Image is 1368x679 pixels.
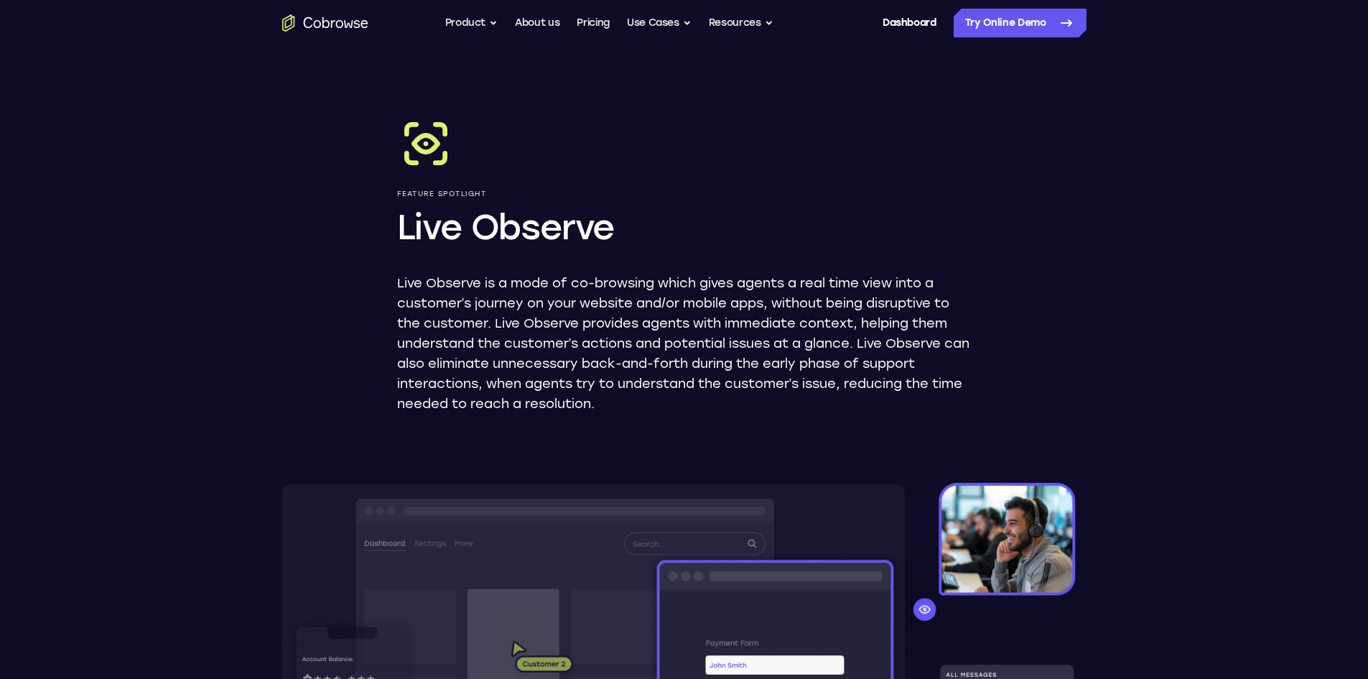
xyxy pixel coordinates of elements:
a: Try Online Demo [954,9,1087,37]
a: Dashboard [883,9,936,37]
p: Feature Spotlight [397,190,972,198]
button: Use Cases [627,9,692,37]
a: About us [515,9,559,37]
p: Live Observe is a mode of co-browsing which gives agents a real time view into a customer’s journ... [397,273,972,414]
a: Pricing [577,9,610,37]
button: Resources [709,9,773,37]
a: Go to the home page [282,14,368,32]
button: Product [445,9,498,37]
h1: Live Observe [397,204,972,250]
img: Live Observe [397,115,455,172]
